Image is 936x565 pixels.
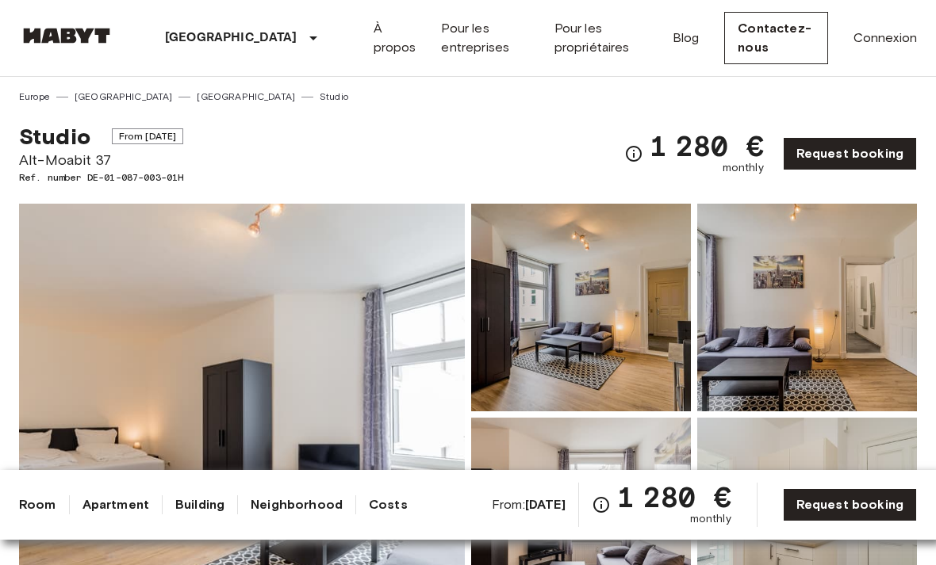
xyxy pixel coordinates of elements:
a: À propos [374,19,416,57]
svg: Check cost overview for full price breakdown. Please note that discounts apply to new joiners onl... [624,144,643,163]
span: From [DATE] [112,128,184,144]
a: Pour les entreprises [441,19,528,57]
img: Habyt [19,28,114,44]
a: Pour les propriétaires [554,19,647,57]
a: Europe [19,90,50,104]
span: Ref. number DE-01-087-003-01H [19,170,183,185]
a: Contactez-nous [724,12,827,64]
a: Building [175,495,224,514]
a: Studio [320,90,348,104]
a: [GEOGRAPHIC_DATA] [75,90,173,104]
img: Picture of unit DE-01-087-003-01H [471,204,691,411]
span: monthly [690,511,731,527]
span: 1 280 € [617,483,731,511]
a: Room [19,495,56,514]
a: Connexion [854,29,917,48]
span: Alt-Moabit 37 [19,150,183,170]
svg: Check cost overview for full price breakdown. Please note that discounts apply to new joiners onl... [592,495,611,514]
a: Apartment [82,495,149,514]
span: monthly [723,160,764,176]
span: From: [492,496,566,513]
a: Request booking [783,137,917,170]
a: [GEOGRAPHIC_DATA] [197,90,295,104]
span: 1 280 € [650,132,764,160]
span: Studio [19,123,90,150]
img: Picture of unit DE-01-087-003-01H [697,204,917,411]
a: Request booking [783,488,917,521]
a: Neighborhood [251,495,343,514]
a: Costs [369,495,408,514]
a: Blog [673,29,700,48]
b: [DATE] [525,497,566,512]
p: [GEOGRAPHIC_DATA] [165,29,297,48]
